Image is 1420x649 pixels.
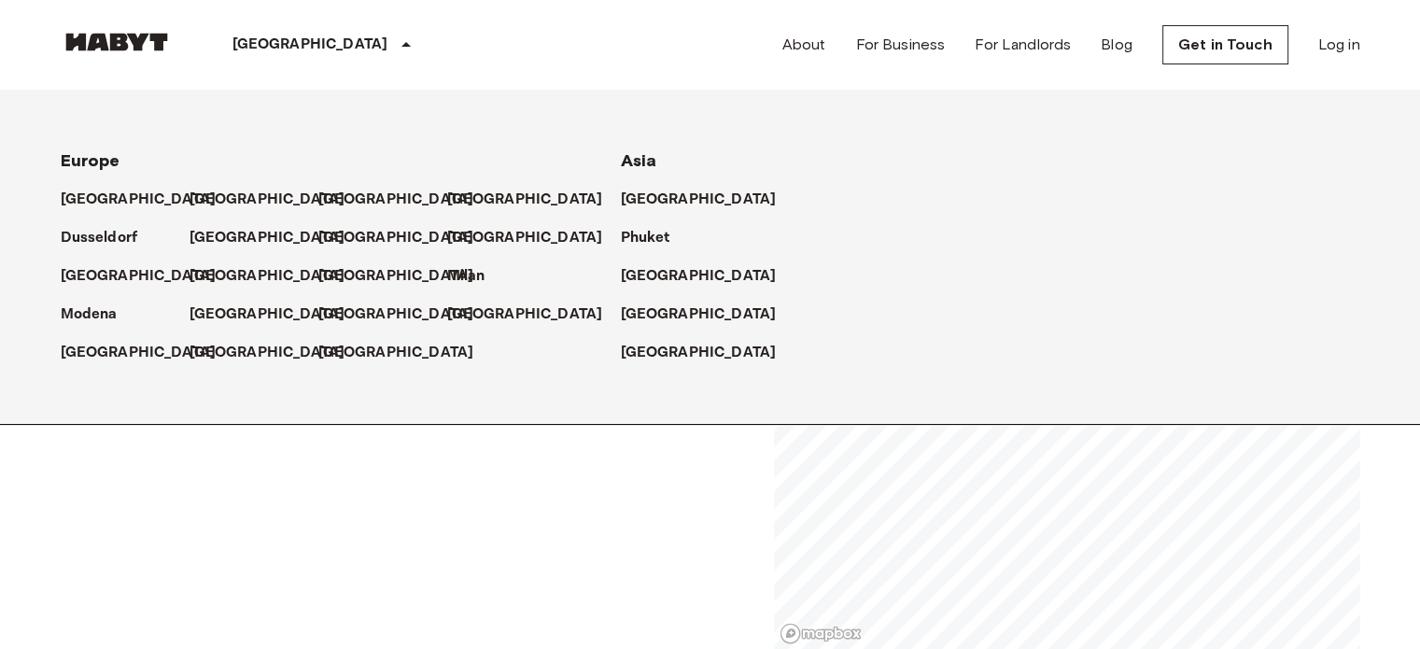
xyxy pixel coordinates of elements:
p: [GEOGRAPHIC_DATA] [318,189,474,211]
p: [GEOGRAPHIC_DATA] [318,342,474,364]
p: [GEOGRAPHIC_DATA] [318,303,474,326]
a: Phuket [621,227,689,249]
p: [GEOGRAPHIC_DATA] [621,342,777,364]
a: Milan [447,265,504,288]
a: [GEOGRAPHIC_DATA] [621,303,795,326]
p: [GEOGRAPHIC_DATA] [318,265,474,288]
a: [GEOGRAPHIC_DATA] [318,227,493,249]
a: [GEOGRAPHIC_DATA] [190,342,364,364]
p: [GEOGRAPHIC_DATA] [61,189,217,211]
p: [GEOGRAPHIC_DATA] [190,265,345,288]
p: Phuket [621,227,670,249]
a: [GEOGRAPHIC_DATA] [318,303,493,326]
p: [GEOGRAPHIC_DATA] [621,189,777,211]
a: Get in Touch [1162,25,1288,64]
p: [GEOGRAPHIC_DATA] [190,342,345,364]
a: About [782,34,826,56]
p: [GEOGRAPHIC_DATA] [61,265,217,288]
p: Dusseldorf [61,227,138,249]
a: [GEOGRAPHIC_DATA] [318,342,493,364]
p: [GEOGRAPHIC_DATA] [190,227,345,249]
a: [GEOGRAPHIC_DATA] [61,265,235,288]
img: Habyt [61,33,173,51]
p: Milan [447,265,485,288]
a: [GEOGRAPHIC_DATA] [621,342,795,364]
a: Mapbox logo [780,623,862,644]
a: [GEOGRAPHIC_DATA] [621,265,795,288]
p: [GEOGRAPHIC_DATA] [232,34,388,56]
span: Asia [621,150,657,171]
p: [GEOGRAPHIC_DATA] [190,189,345,211]
a: Log in [1318,34,1360,56]
p: [GEOGRAPHIC_DATA] [61,342,217,364]
p: [GEOGRAPHIC_DATA] [447,227,603,249]
a: [GEOGRAPHIC_DATA] [318,189,493,211]
a: For Landlords [975,34,1071,56]
p: [GEOGRAPHIC_DATA] [621,265,777,288]
a: [GEOGRAPHIC_DATA] [61,342,235,364]
span: Europe [61,150,120,171]
a: [GEOGRAPHIC_DATA] [447,189,622,211]
a: [GEOGRAPHIC_DATA] [190,303,364,326]
p: [GEOGRAPHIC_DATA] [318,227,474,249]
p: [GEOGRAPHIC_DATA] [447,303,603,326]
a: [GEOGRAPHIC_DATA] [447,227,622,249]
a: Blog [1101,34,1132,56]
p: Modena [61,303,118,326]
a: [GEOGRAPHIC_DATA] [447,303,622,326]
a: Modena [61,303,136,326]
a: Dusseldorf [61,227,157,249]
p: [GEOGRAPHIC_DATA] [190,303,345,326]
a: [GEOGRAPHIC_DATA] [318,265,493,288]
a: For Business [855,34,945,56]
a: [GEOGRAPHIC_DATA] [190,265,364,288]
p: [GEOGRAPHIC_DATA] [447,189,603,211]
a: [GEOGRAPHIC_DATA] [61,189,235,211]
a: [GEOGRAPHIC_DATA] [190,227,364,249]
a: [GEOGRAPHIC_DATA] [190,189,364,211]
p: [GEOGRAPHIC_DATA] [621,303,777,326]
a: [GEOGRAPHIC_DATA] [621,189,795,211]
